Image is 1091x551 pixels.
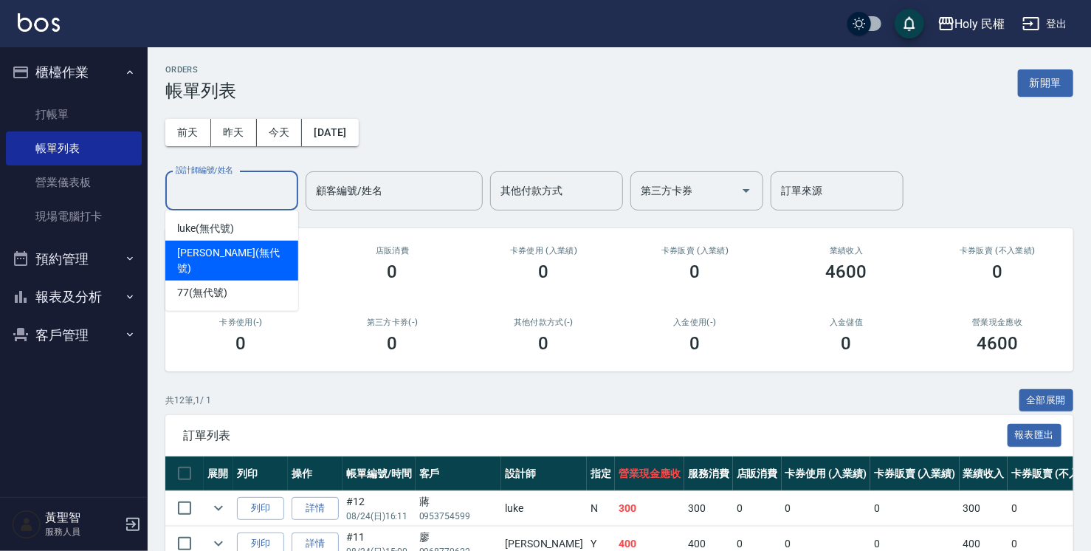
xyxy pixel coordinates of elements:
[615,456,684,491] th: 營業現金應收
[334,246,450,256] h2: 店販消費
[788,318,904,327] h2: 入金儲值
[1018,69,1073,97] button: 新開單
[165,394,211,407] p: 共 12 筆, 1 / 1
[501,491,587,526] td: luke
[343,491,416,526] td: #12
[684,456,733,491] th: 服務消費
[183,318,299,327] h2: 卡券使用(-)
[177,245,286,276] span: [PERSON_NAME] (無代號)
[782,491,871,526] td: 0
[539,333,549,354] h3: 0
[690,261,701,282] h3: 0
[177,221,234,236] span: luke (無代號)
[18,13,60,32] img: Logo
[1008,424,1062,447] button: 報表匯出
[6,278,142,316] button: 報表及分析
[895,9,924,38] button: save
[12,510,41,539] img: Person
[6,199,142,233] a: 現場電腦打卡
[960,456,1008,491] th: 業績收入
[733,456,782,491] th: 店販消費
[6,131,142,165] a: 帳單列表
[690,333,701,354] h3: 0
[237,497,284,520] button: 列印
[940,318,1056,327] h2: 營業現金應收
[388,333,398,354] h3: 0
[6,53,142,92] button: 櫃檯作業
[6,316,142,355] button: 客戶管理
[388,261,398,282] h3: 0
[486,318,602,327] h2: 其他付款方式(-)
[960,491,1008,526] td: 300
[257,119,303,146] button: 今天
[419,530,498,545] div: 廖
[501,456,587,491] th: 設計師
[165,119,211,146] button: 前天
[419,510,498,523] p: 0953754599
[486,246,602,256] h2: 卡券使用 (入業績)
[587,456,615,491] th: 指定
[288,456,343,491] th: 操作
[842,333,852,354] h3: 0
[684,491,733,526] td: 300
[977,333,1019,354] h3: 4600
[637,246,753,256] h2: 卡券販賣 (入業績)
[940,246,1056,256] h2: 卡券販賣 (不入業績)
[419,494,498,510] div: 蔣
[45,525,120,538] p: 服務人員
[233,456,288,491] th: 列印
[177,285,227,301] span: 77 (無代號)
[45,510,120,525] h5: 黃聖智
[1018,75,1073,89] a: 新開單
[292,497,339,520] a: 詳情
[870,456,960,491] th: 卡券販賣 (入業績)
[6,165,142,199] a: 營業儀表板
[733,491,782,526] td: 0
[587,491,615,526] td: N
[955,15,1005,33] div: Holy 民權
[637,318,753,327] h2: 入金使用(-)
[1016,10,1073,38] button: 登出
[539,261,549,282] h3: 0
[176,165,233,176] label: 設計師編號/姓名
[302,119,358,146] button: [DATE]
[343,456,416,491] th: 帳單編號/時間
[346,510,412,523] p: 08/24 (日) 16:11
[734,179,758,202] button: Open
[165,65,236,75] h2: ORDERS
[993,261,1003,282] h3: 0
[788,246,904,256] h2: 業績收入
[236,333,247,354] h3: 0
[782,456,871,491] th: 卡券使用 (入業績)
[204,456,233,491] th: 展開
[932,9,1011,39] button: Holy 民權
[870,491,960,526] td: 0
[6,97,142,131] a: 打帳單
[334,318,450,327] h2: 第三方卡券(-)
[826,261,867,282] h3: 4600
[211,119,257,146] button: 昨天
[207,497,230,519] button: expand row
[183,428,1008,443] span: 訂單列表
[615,491,684,526] td: 300
[1008,428,1062,442] a: 報表匯出
[165,81,236,101] h3: 帳單列表
[1019,389,1074,412] button: 全部展開
[6,240,142,278] button: 預約管理
[416,456,501,491] th: 客戶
